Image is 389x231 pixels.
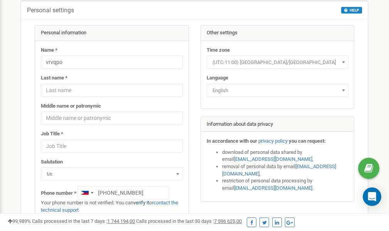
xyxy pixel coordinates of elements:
[363,187,381,206] div: Open Intercom Messenger
[201,117,354,132] div: Information about data privacy
[41,200,178,213] a: contact the technical support
[41,199,183,214] p: Your phone number is not verified. You can or
[107,218,135,224] u: 1 744 194,00
[214,218,242,224] u: 7 596 625,00
[41,103,101,110] label: Middle name or patronymic
[41,84,183,97] input: Last name
[234,185,312,191] a: [EMAIL_ADDRESS][DOMAIN_NAME]
[222,149,349,163] li: download of personal data shared by email ,
[41,140,183,153] input: Job Title
[136,218,242,224] span: Calls processed in the last 30 days :
[222,164,336,177] a: [EMAIL_ADDRESS][DOMAIN_NAME]
[32,218,135,224] span: Calls processed in the last 7 days :
[341,7,362,13] button: HELP
[41,167,183,180] span: Mr.
[222,177,349,192] li: restriction of personal data processing by email .
[207,47,230,54] label: Time zone
[27,7,74,14] h5: Personal settings
[289,138,326,144] strong: you can request:
[234,156,312,162] a: [EMAIL_ADDRESS][DOMAIN_NAME]
[41,47,57,54] label: Name *
[44,169,180,180] span: Mr.
[41,111,183,125] input: Middle name or patronymic
[222,163,349,177] li: removal of personal data by email ,
[8,218,31,224] span: 99,989%
[41,130,63,138] label: Job Title *
[35,25,189,41] div: Personal information
[41,56,183,69] input: Name
[207,56,349,69] span: (UTC-11:00) Pacific/Midway
[77,186,169,199] input: +1-800-555-55-55
[201,25,354,41] div: Other settings
[207,84,349,97] span: English
[209,57,346,68] span: (UTC-11:00) Pacific/Midway
[41,74,67,82] label: Last name *
[41,190,76,197] label: Phone number *
[209,85,346,96] span: English
[78,187,96,199] div: Telephone country code
[258,138,288,144] a: privacy policy
[207,74,228,82] label: Language
[133,200,149,206] a: verify it
[207,138,257,144] strong: In accordance with our
[41,158,63,166] label: Salutation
